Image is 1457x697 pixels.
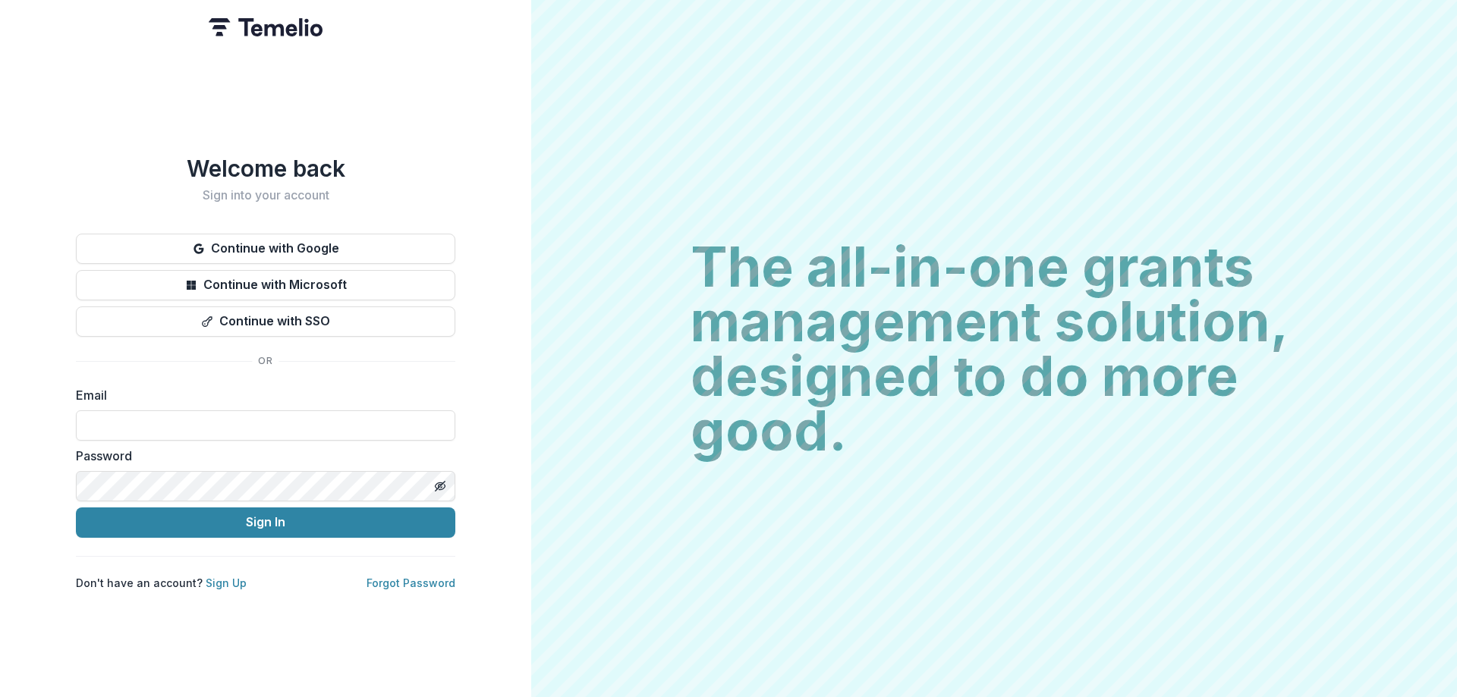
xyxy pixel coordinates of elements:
p: Don't have an account? [76,575,247,591]
h2: Sign into your account [76,188,455,203]
button: Toggle password visibility [428,474,452,498]
button: Continue with SSO [76,306,455,337]
a: Forgot Password [367,576,455,589]
button: Continue with Google [76,234,455,264]
label: Password [76,447,446,465]
a: Sign Up [206,576,247,589]
h1: Welcome back [76,155,455,182]
button: Sign In [76,507,455,538]
label: Email [76,386,446,404]
button: Continue with Microsoft [76,270,455,300]
img: Temelio [209,18,323,36]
